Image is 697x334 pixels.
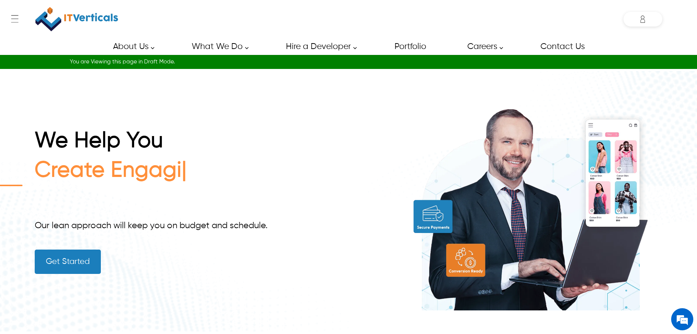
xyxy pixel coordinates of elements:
a: What We Do [183,38,253,55]
a: About Us [105,38,158,55]
div: You are Viewing this page in Draft Mode. [70,58,628,66]
img: build [399,92,662,310]
a: Contact Us [532,38,592,55]
h1: We Help You [35,128,286,158]
img: IT Verticals Inc [35,4,118,35]
a: Portfolio [386,38,434,55]
a: Get Started [35,250,101,274]
a: IT Verticals Inc [35,4,119,35]
div: Our lean approach will keep you on budget and schedule. [35,220,286,231]
a: Careers [459,38,507,55]
a: Hire a Developer [277,38,361,55]
span: Create Engagi [35,160,182,181]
